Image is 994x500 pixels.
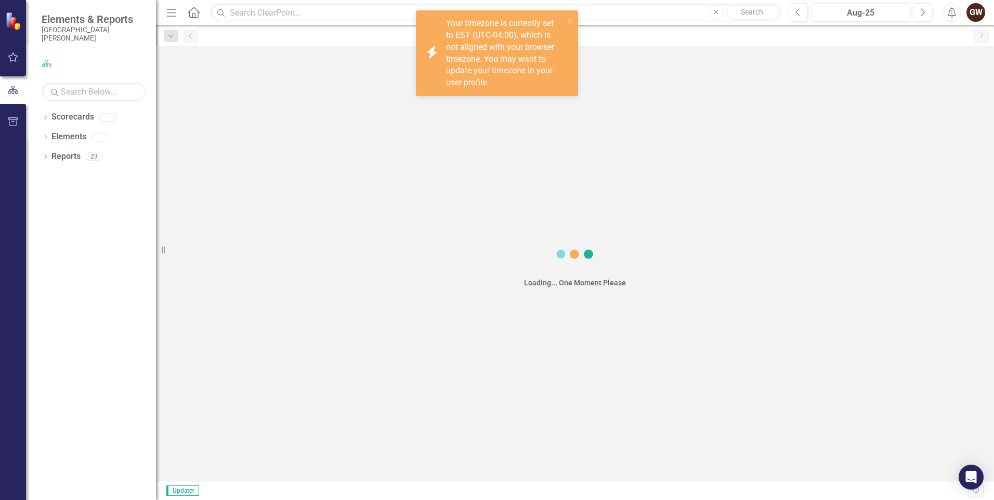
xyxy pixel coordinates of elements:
div: 23 [86,152,102,161]
span: Elements & Reports [42,13,146,25]
input: Search Below... [42,83,146,101]
div: Your timezone is currently set to EST (UTC-04:00), which is not aligned with your browser timezon... [446,18,564,89]
div: Loading... One Moment Please [524,278,626,288]
a: Scorecards [51,111,94,123]
a: Reports [51,151,81,163]
div: Open Intercom Messenger [959,465,984,490]
button: Search [726,5,778,20]
input: Search ClearPoint... [211,4,781,22]
small: [GEOGRAPHIC_DATA][PERSON_NAME] [42,25,146,43]
span: Search [741,8,763,16]
div: Aug-25 [815,7,907,19]
span: Updater [166,485,199,496]
button: GW [966,3,985,22]
button: close [567,15,574,27]
button: Aug-25 [811,3,910,22]
img: ClearPoint Strategy [5,12,23,30]
a: Elements [51,131,86,143]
